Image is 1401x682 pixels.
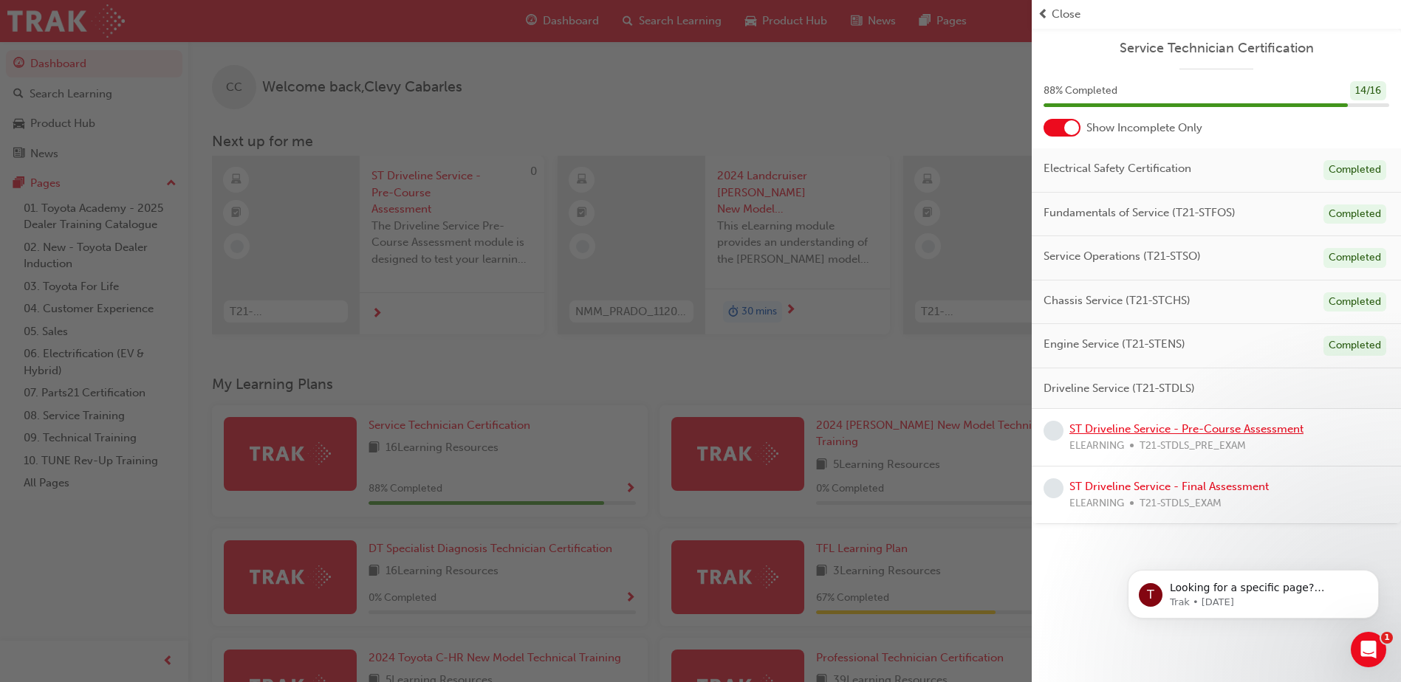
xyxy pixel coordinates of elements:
span: ELEARNING [1069,495,1124,512]
span: T21-STDLS_PRE_EXAM [1140,438,1246,455]
span: learningRecordVerb_NONE-icon [1044,421,1063,441]
div: Completed [1323,204,1386,224]
span: Driveline Service (T21-STDLS) [1044,380,1195,397]
a: Service Technician Certification [1044,40,1389,57]
div: Completed [1323,160,1386,180]
span: Close [1052,6,1080,23]
span: Service Operations (T21-STSO) [1044,248,1201,265]
span: ELEARNING [1069,438,1124,455]
div: Completed [1323,248,1386,268]
span: Fundamentals of Service (T21-STFOS) [1044,204,1236,221]
iframe: Intercom notifications message [1106,539,1401,642]
iframe: Intercom live chat [1351,632,1386,667]
div: 14 / 16 [1350,81,1386,101]
span: Engine Service (T21-STENS) [1044,336,1185,353]
span: T21-STDLS_EXAM [1140,495,1222,512]
span: learningRecordVerb_NONE-icon [1044,478,1063,498]
a: ST Driveline Service - Final Assessment [1069,480,1269,493]
span: Show Incomplete Only [1086,120,1202,137]
div: Completed [1323,336,1386,356]
span: 88 % Completed [1044,83,1117,100]
span: 1 [1381,632,1393,644]
div: Completed [1323,292,1386,312]
a: ST Driveline Service - Pre-Course Assessment [1069,422,1304,435]
span: Electrical Safety Certification [1044,160,1191,177]
span: Chassis Service (T21-STCHS) [1044,292,1191,309]
span: prev-icon [1038,6,1049,23]
button: prev-iconClose [1038,6,1395,23]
